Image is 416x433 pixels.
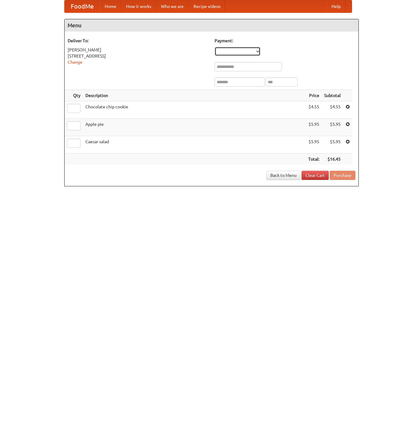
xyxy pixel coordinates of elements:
div: [STREET_ADDRESS] [68,53,208,59]
h5: Payment: [215,38,355,44]
td: $5.95 [306,136,322,154]
div: [PERSON_NAME] [68,47,208,53]
th: Qty [65,90,83,101]
th: Subtotal [322,90,343,101]
a: Clear Cart [302,171,329,180]
th: Description [83,90,306,101]
td: $5.95 [322,119,343,136]
td: $5.95 [322,136,343,154]
a: Back to Menu [266,171,301,180]
td: Apple pie [83,119,306,136]
a: Change [68,60,82,65]
td: $5.95 [306,119,322,136]
a: Help [327,0,346,13]
th: Price [306,90,322,101]
th: $16.45 [322,154,343,165]
a: Recipe videos [189,0,225,13]
a: Who we are [156,0,189,13]
a: FoodMe [65,0,100,13]
h4: Menu [65,19,358,32]
a: How it works [121,0,156,13]
h5: Deliver To: [68,38,208,44]
td: $4.55 [322,101,343,119]
td: Caesar salad [83,136,306,154]
td: $4.55 [306,101,322,119]
button: Purchase [330,171,355,180]
th: Total: [306,154,322,165]
td: Chocolate chip cookie [83,101,306,119]
a: Home [100,0,121,13]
